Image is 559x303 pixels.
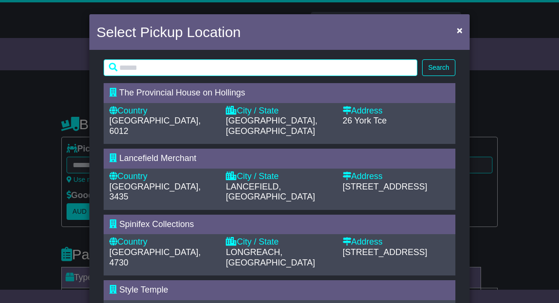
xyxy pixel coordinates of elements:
span: The Provincial House on Hollings [119,88,245,97]
div: Address [343,171,450,182]
span: 26 York Tce [343,116,387,125]
button: Close [452,20,467,40]
div: Country [109,106,216,116]
span: Spinifex Collections [119,219,194,229]
span: Lancefield Merchant [119,153,196,163]
h4: Select Pickup Location [96,21,241,43]
span: [STREET_ADDRESS] [343,247,427,257]
div: Country [109,171,216,182]
div: Address [343,237,450,247]
span: Style Temple [119,285,168,294]
span: [GEOGRAPHIC_DATA], [GEOGRAPHIC_DATA] [226,116,317,136]
span: [STREET_ADDRESS] [343,182,427,191]
span: × [457,25,463,36]
span: [GEOGRAPHIC_DATA], 3435 [109,182,201,202]
span: LONGREACH, [GEOGRAPHIC_DATA] [226,247,315,267]
div: City / State [226,171,333,182]
div: City / State [226,106,333,116]
span: [GEOGRAPHIC_DATA], 6012 [109,116,201,136]
span: [GEOGRAPHIC_DATA], 4730 [109,247,201,267]
div: Address [343,106,450,116]
div: City / State [226,237,333,247]
div: Country [109,237,216,247]
span: LANCEFIELD, [GEOGRAPHIC_DATA] [226,182,315,202]
button: Search [422,59,455,76]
